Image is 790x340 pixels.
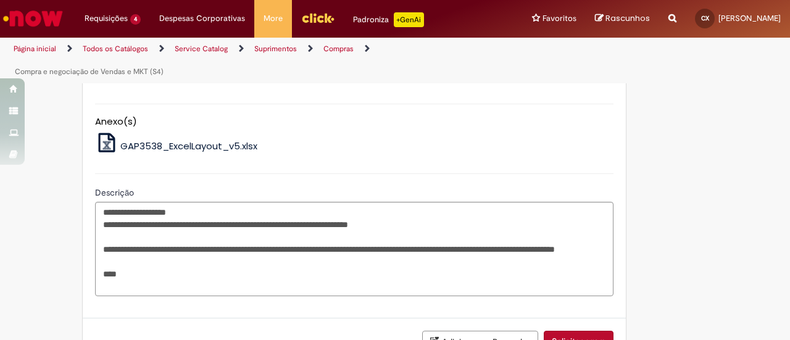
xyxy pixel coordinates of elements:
p: +GenAi [394,12,424,27]
span: Despesas Corporativas [159,12,245,25]
a: GAP3538_ExcelLayout_v5.xlsx [95,139,258,152]
span: Requisições [85,12,128,25]
textarea: Descrição [95,202,613,296]
a: Service Catalog [175,44,228,54]
span: More [264,12,283,25]
a: Rascunhos [595,13,650,25]
h5: Anexo(s) [95,117,613,127]
img: ServiceNow [1,6,65,31]
span: [PERSON_NAME] [718,13,781,23]
img: click_logo_yellow_360x200.png [301,9,335,27]
ul: Trilhas de página [9,38,517,83]
a: Página inicial [14,44,56,54]
span: Descrição [95,187,136,198]
a: Compra e negociação de Vendas e MKT (S4) [15,67,164,77]
span: 4 [130,14,141,25]
span: CX [701,14,709,22]
div: Padroniza [353,12,424,27]
a: Compras [323,44,354,54]
a: Todos os Catálogos [83,44,148,54]
a: Suprimentos [254,44,297,54]
span: Rascunhos [605,12,650,24]
span: GAP3538_ExcelLayout_v5.xlsx [120,139,257,152]
span: Favoritos [543,12,576,25]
